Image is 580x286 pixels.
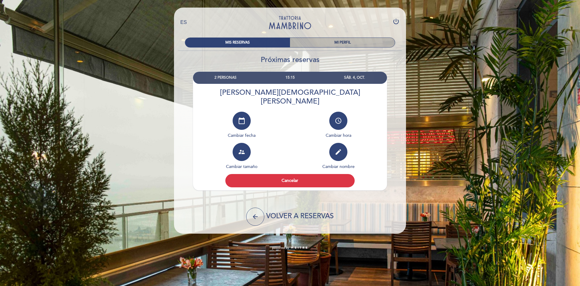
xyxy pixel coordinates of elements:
i: edit [335,148,342,156]
i: supervisor_account [238,148,245,156]
button: power_settings_new [392,18,400,27]
button: access_time [329,112,347,130]
a: powered by [272,246,308,250]
span: Cambiar nombre [322,164,355,169]
button: supervisor_account [233,143,251,161]
div: SÁB. 4, OCT. [322,72,387,83]
div: MIS RESERVAS [185,38,290,47]
span: Cambiar hora [326,133,351,138]
i: power_settings_new [392,18,400,25]
img: MEITRE [291,246,308,249]
span: VOLVER A RESERVAS [266,212,334,220]
div: [PERSON_NAME][DEMOGRAPHIC_DATA] [PERSON_NAME] [193,88,387,106]
div: MI PERFIL [290,38,395,47]
span: Cambiar fecha [228,133,256,138]
i: access_time [335,117,342,124]
button: Cancelar [225,174,355,187]
span: powered by [272,246,289,250]
i: calendar_today [238,117,245,124]
button: edit [329,143,347,161]
div: 2 PERSONAS [193,72,258,83]
div: 15:15 [258,72,322,83]
a: Larcomar [252,14,328,31]
h2: Próximas reservas [174,55,406,64]
button: calendar_today [233,112,251,130]
i: arrow_back [252,213,259,220]
span: Cambiar tamaño [226,164,257,169]
button: arrow_back [246,208,264,226]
